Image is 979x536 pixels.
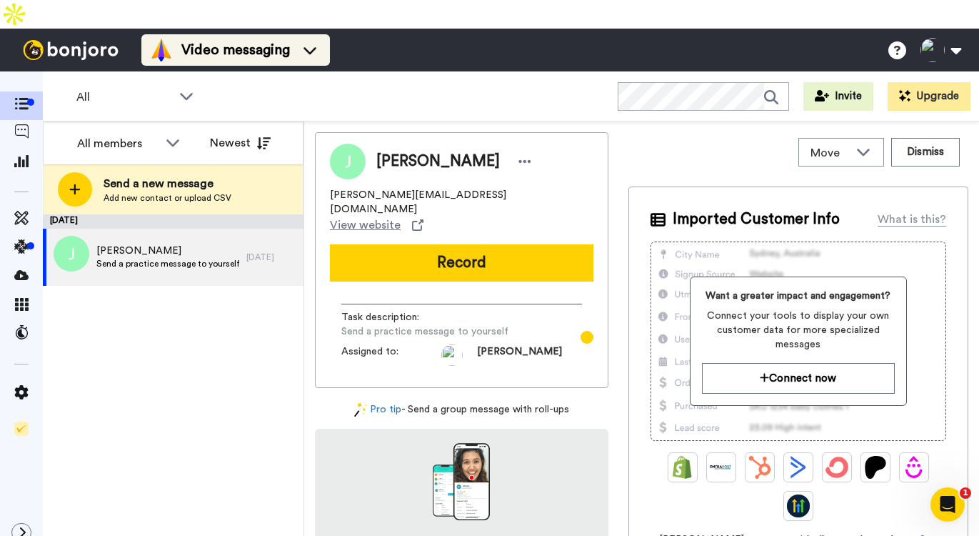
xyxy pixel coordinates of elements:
div: What is this? [878,211,946,228]
div: [DATE] [43,214,303,229]
span: Add new contact or upload CSV [104,192,231,204]
a: View website [330,217,423,234]
div: - Send a group message with roll-ups [315,402,608,417]
span: 1 [960,487,971,499]
span: Send a practice message to yourself [341,324,508,339]
img: ActiveCampaign [787,456,810,479]
img: Drip [903,456,925,479]
img: bj-logo-header-white.svg [17,40,124,60]
a: Pro tip [354,402,401,417]
span: [PERSON_NAME] [477,344,562,366]
button: Dismiss [891,138,960,167]
span: Move [810,144,849,162]
img: GoHighLevel [787,495,810,517]
span: Assigned to: [341,344,441,366]
button: Connect now [702,363,895,394]
span: View website [330,217,401,234]
img: Checklist.svg [14,422,29,436]
span: [PERSON_NAME] [376,151,500,172]
span: Connect your tools to display your own customer data for more specialized messages [702,309,895,352]
button: Upgrade [888,82,970,111]
div: [DATE] [246,252,296,263]
div: Tooltip anchor [581,331,593,344]
img: j.png [54,236,89,272]
span: Video messaging [181,40,290,60]
span: Send a practice message to yourself [96,258,239,269]
img: Ontraport [710,456,733,479]
img: download [433,443,490,520]
div: All members [77,135,159,152]
button: Newest [199,129,281,157]
span: Send a new message [104,175,231,192]
span: Imported Customer Info [673,209,840,230]
span: All [76,89,172,106]
img: vm-color.svg [150,39,173,61]
span: [PERSON_NAME] [96,244,239,258]
span: Want a greater impact and engagement? [702,289,895,303]
img: Shopify [671,456,694,479]
img: ConvertKit [825,456,848,479]
span: [PERSON_NAME][EMAIL_ADDRESS][DOMAIN_NAME] [330,188,593,217]
iframe: Intercom live chat [930,487,965,522]
img: Hubspot [748,456,771,479]
img: ALV-UjU66p5HhTtm_J1LO53NWszNSJM1vx7_0VgjLi7s2nbHPnb-fMQ6IZ0OdEfSV5Lb4aeRdX5YT2CPffIszk6PPn7SbweN3... [441,344,463,366]
button: Invite [803,82,873,111]
img: Image of Jay [330,144,366,179]
button: Record [330,244,593,282]
span: Task description : [341,310,441,324]
img: magic-wand.svg [354,402,367,417]
img: Patreon [864,456,887,479]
